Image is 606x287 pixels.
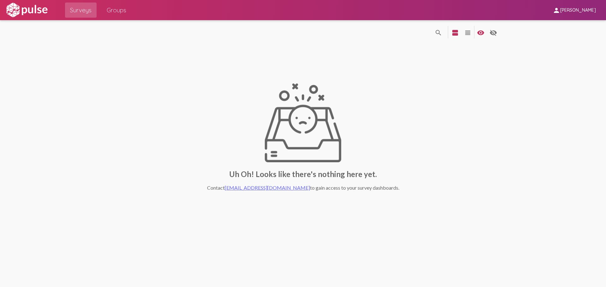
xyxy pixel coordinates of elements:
mat-icon: language [464,29,472,37]
button: language [461,26,474,38]
button: language [474,26,487,38]
a: Groups [102,3,131,18]
a: Surveys [65,3,97,18]
a: [EMAIL_ADDRESS][DOMAIN_NAME] [225,185,310,191]
mat-icon: language [477,29,484,37]
mat-icon: person [553,7,560,14]
button: language [432,26,445,38]
mat-icon: language [490,29,497,37]
img: 7f9VVFLkxsBvFAAAAAElFTkSuQmCC [264,83,342,162]
span: Groups [107,4,126,16]
span: [PERSON_NAME] [560,8,596,13]
div: Contact to gain access to your survey dashboards. [207,185,399,191]
span: Surveys [70,4,92,16]
h2: Uh Oh! Looks like there's nothing here yet. [207,169,399,179]
mat-icon: language [451,29,459,37]
mat-icon: language [435,29,442,37]
button: [PERSON_NAME] [548,4,601,16]
button: language [487,26,500,38]
img: white-logo.svg [5,2,49,18]
button: language [449,26,461,38]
